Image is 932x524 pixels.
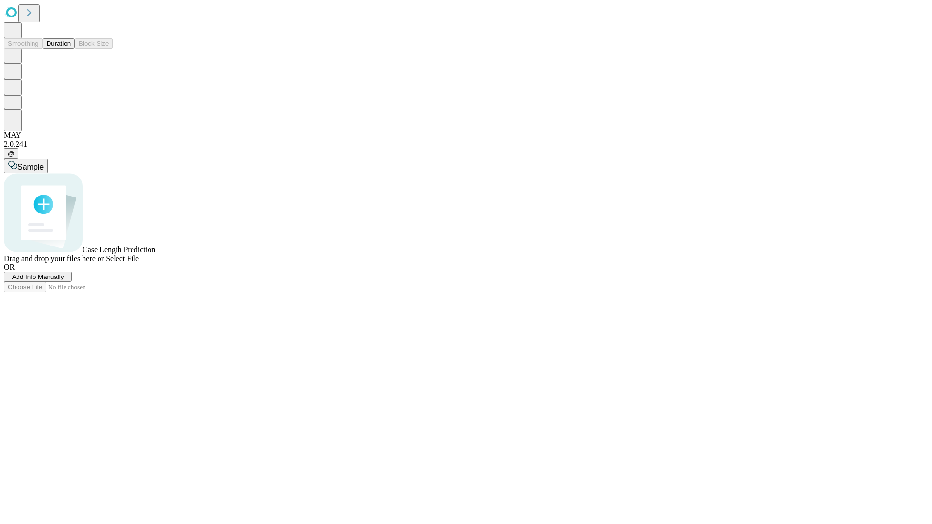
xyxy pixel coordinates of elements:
[4,38,43,49] button: Smoothing
[43,38,75,49] button: Duration
[4,263,15,271] span: OR
[4,148,18,159] button: @
[4,131,928,140] div: MAY
[83,246,155,254] span: Case Length Prediction
[4,272,72,282] button: Add Info Manually
[4,254,104,262] span: Drag and drop your files here or
[4,159,48,173] button: Sample
[4,140,928,148] div: 2.0.241
[106,254,139,262] span: Select File
[75,38,113,49] button: Block Size
[12,273,64,280] span: Add Info Manually
[8,150,15,157] span: @
[17,163,44,171] span: Sample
